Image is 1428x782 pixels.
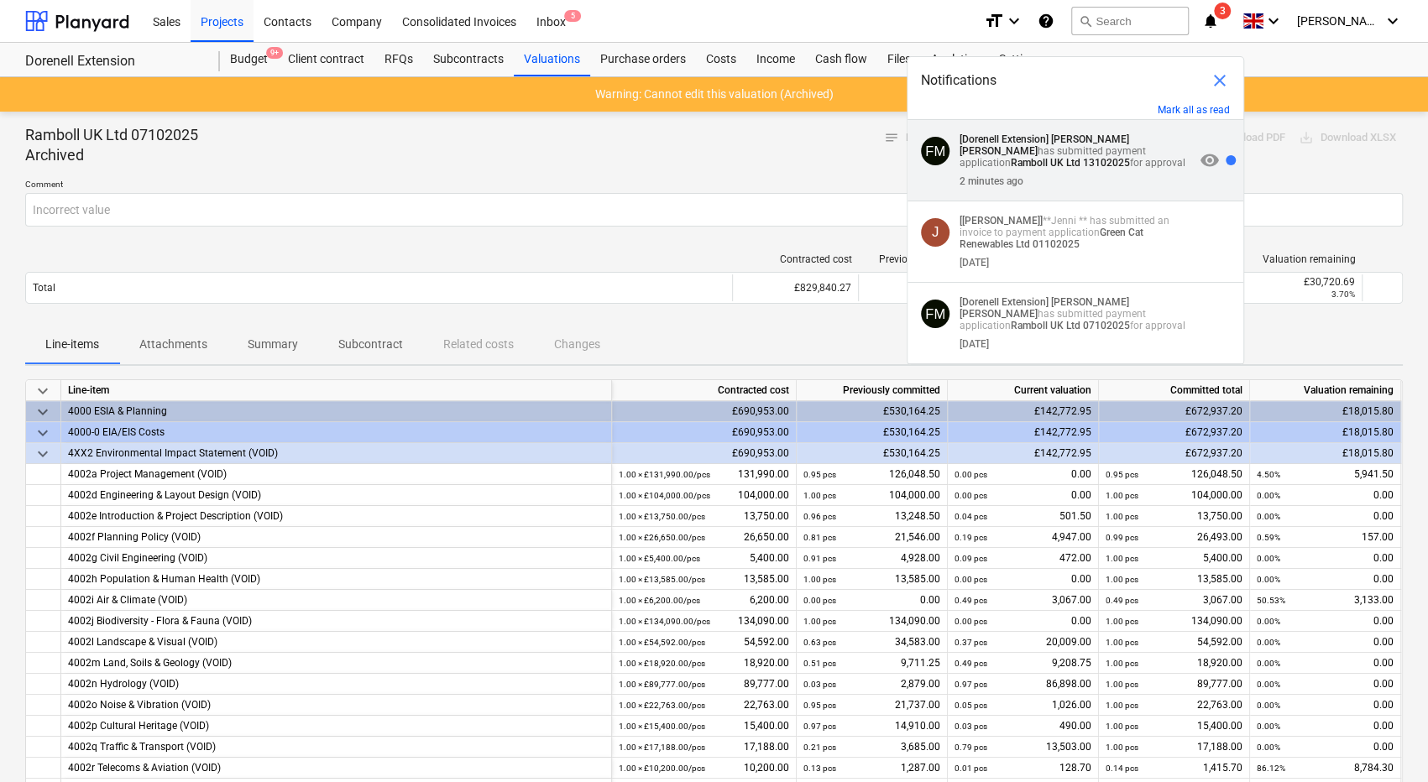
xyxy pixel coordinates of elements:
small: 1.00 × £13,750.00 / pcs [619,512,705,521]
div: 0.00 [1257,695,1394,716]
span: 5 [564,10,581,22]
small: 0.00% [1257,680,1280,689]
div: 4002e Introduction & Project Description (VOID) [68,506,604,527]
div: 17,188.00 [619,737,789,758]
div: Client contract [278,43,374,76]
div: 4002q Traffic & Transport (VOID) [68,737,604,758]
div: 4000 ESIA & Planning [68,401,604,422]
div: 1,026.00 [955,695,1091,716]
div: 4002o Noise & Vibration (VOID) [68,695,604,716]
div: £672,937.20 [1099,422,1250,443]
small: 0.99 pcs [1106,533,1138,542]
a: Cash flow [805,43,877,76]
div: 0.00 [1257,737,1394,758]
small: 0.00% [1257,701,1280,710]
small: 1.00 pcs [803,491,836,500]
p: Warning: Cannot edit this valuation (Archived) [595,86,834,103]
small: 0.00% [1257,491,1280,500]
div: 4002i Air & Climate (VOID) [68,590,604,611]
div: 4XX2 Environmental Impact Statement (VOID) [68,443,604,464]
div: 4002f Planning Policy (VOID) [68,527,604,548]
div: £30,720.69 [1243,276,1355,288]
small: 3.70% [1331,289,1355,299]
div: £18,015.80 [1250,401,1401,422]
div: 0.00 [1257,611,1394,632]
small: 0.97 pcs [955,680,987,689]
div: 4,928.00 [803,548,940,569]
div: 0.00 [1257,506,1394,527]
strong: [[PERSON_NAME]] [960,215,1043,227]
p: Line-items [45,336,99,353]
small: 86.12% [1257,764,1285,773]
small: 0.00% [1257,512,1280,521]
small: 0.03 pcs [955,722,987,731]
div: £690,953.00 [612,401,797,422]
div: 472.00 [955,548,1091,569]
a: Costs [696,43,746,76]
span: 3 [1214,3,1231,19]
div: 4,947.00 [955,527,1091,548]
small: 0.96 pcs [803,512,836,521]
div: 0.00 [955,485,1091,506]
small: 0.00% [1257,743,1280,752]
div: 22,763.00 [1106,695,1242,716]
div: 26,650.00 [619,527,789,548]
small: 1.00 × £104,000.00 / pcs [619,491,710,500]
small: 0.49 pcs [955,659,987,668]
div: £672,937.20 [1099,443,1250,464]
div: 501.50 [955,506,1091,527]
div: 22,763.00 [619,695,789,716]
div: 20,009.00 [955,632,1091,653]
small: 0.63 pcs [803,638,836,647]
div: 54,592.00 [619,632,789,653]
a: Valuations [514,43,590,76]
div: Purchase orders [590,43,696,76]
small: 0.00% [1257,554,1280,563]
div: 0.00 [803,590,940,611]
p: Summary [248,336,298,353]
div: 13,503.00 [955,737,1091,758]
div: Budget [220,43,278,76]
div: 89,777.00 [1106,674,1242,695]
small: 0.13 pcs [803,764,836,773]
div: 0.00 [1257,674,1394,695]
div: Line-item [61,380,612,401]
small: 0.00% [1257,638,1280,647]
div: Committed total [1099,380,1250,401]
small: 0.49 pcs [955,596,987,605]
div: £829,840.27 [732,274,858,301]
a: Subcontracts [423,43,514,76]
div: [DATE] [960,257,989,268]
div: 6,200.00 [619,590,789,611]
div: 13,750.00 [1106,506,1242,527]
p: Comment [25,179,1403,193]
div: 54,592.00 [1106,632,1242,653]
strong: Green Cat Renewables Ltd 01102025 [960,227,1143,250]
div: 15,400.00 [619,716,789,737]
small: 1.00 pcs [1106,680,1138,689]
strong: [PERSON_NAME] [PERSON_NAME] [960,296,1129,320]
small: 0.00% [1257,659,1280,668]
div: 13,750.00 [619,506,789,527]
div: RFQs [374,43,423,76]
a: Budget9+ [220,43,278,76]
p: Subcontract [338,336,403,353]
div: Contracted cost [612,380,797,401]
div: 4002j Biodiversity - Flora & Fauna (VOID) [68,611,604,632]
p: Archived [25,145,198,165]
div: 126,048.50 [803,464,940,485]
small: 1.00 × £10,200.00 / pcs [619,764,705,773]
div: £18,015.80 [1250,443,1401,464]
p: **Jenni ** has submitted an invoice to payment application [960,215,1194,250]
div: 134,090.00 [803,611,940,632]
small: 1.00 pcs [1106,638,1138,647]
div: Valuation remaining [1250,380,1401,401]
div: 0.00 [955,611,1091,632]
small: 1.00 pcs [1106,743,1138,752]
div: Contracted cost [740,253,852,265]
div: 0.00 [955,464,1091,485]
small: 1.00 pcs [1106,575,1138,584]
div: 21,737.00 [803,695,940,716]
div: 134,090.00 [1106,611,1242,632]
small: 0.14 pcs [1106,764,1138,773]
